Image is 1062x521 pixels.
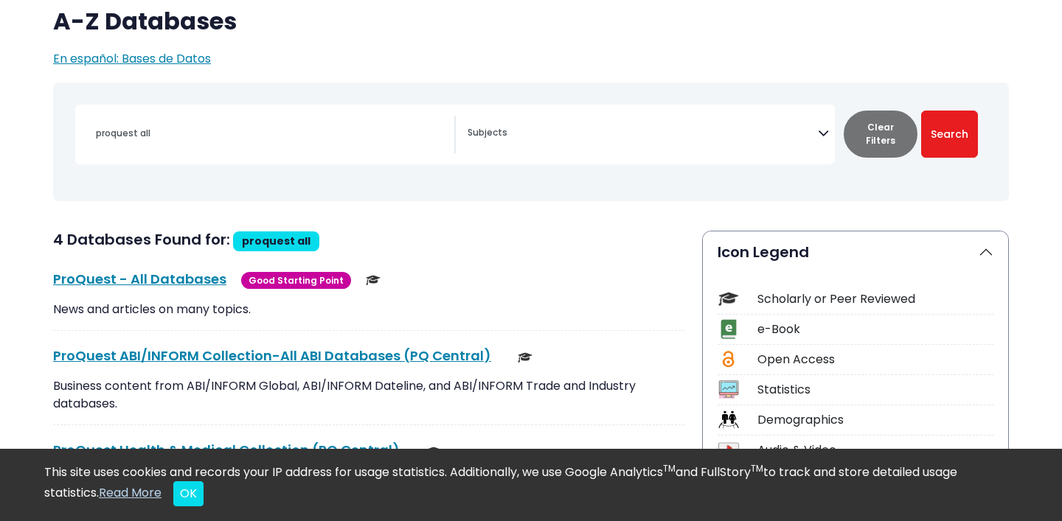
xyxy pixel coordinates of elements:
[751,462,763,475] sup: TM
[757,290,993,308] div: Scholarly or Peer Reviewed
[757,441,993,459] div: Audio & Video
[53,50,211,67] a: En español: Bases de Datos
[719,349,737,369] img: Icon Open Access
[53,270,226,288] a: ProQuest - All Databases
[718,319,738,339] img: Icon e-Book
[718,380,738,399] img: Icon Statistics
[468,128,818,140] textarea: Search
[844,111,917,158] button: Clear Filters
[53,83,1009,201] nav: Search filters
[757,381,993,399] div: Statistics
[518,350,532,365] img: Scholarly or Peer Reviewed
[53,441,400,459] a: ProQuest Health & Medical Collection (PQ Central)
[173,481,204,506] button: Close
[757,411,993,429] div: Demographics
[663,462,676,475] sup: TM
[366,273,381,287] img: Scholarly or Peer Reviewed
[87,122,454,144] input: Search database by title or keyword
[53,229,230,250] span: 4 Databases Found for:
[921,111,978,158] button: Submit for Search Results
[718,440,738,460] img: Icon Audio & Video
[242,234,310,248] span: proquest all
[718,410,738,430] img: Icon Demographics
[53,377,684,413] p: Business content from ABI/INFORM Global, ABI/INFORM Dateline, and ABI/INFORM Trade and Industry d...
[53,346,491,365] a: ProQuest ABI/INFORM Collection-All ABI Databases (PQ Central)
[44,464,1018,506] div: This site uses cookies and records your IP address for usage statistics. Additionally, we use Goo...
[718,289,738,309] img: Icon Scholarly or Peer Reviewed
[99,484,162,501] a: Read More
[757,351,993,368] div: Open Access
[53,7,1009,35] h1: A-Z Databases
[757,321,993,338] div: e-Book
[241,272,351,289] span: Good Starting Point
[53,301,684,318] p: News and articles on many topics.
[703,231,1008,273] button: Icon Legend
[426,444,441,459] img: Scholarly or Peer Reviewed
